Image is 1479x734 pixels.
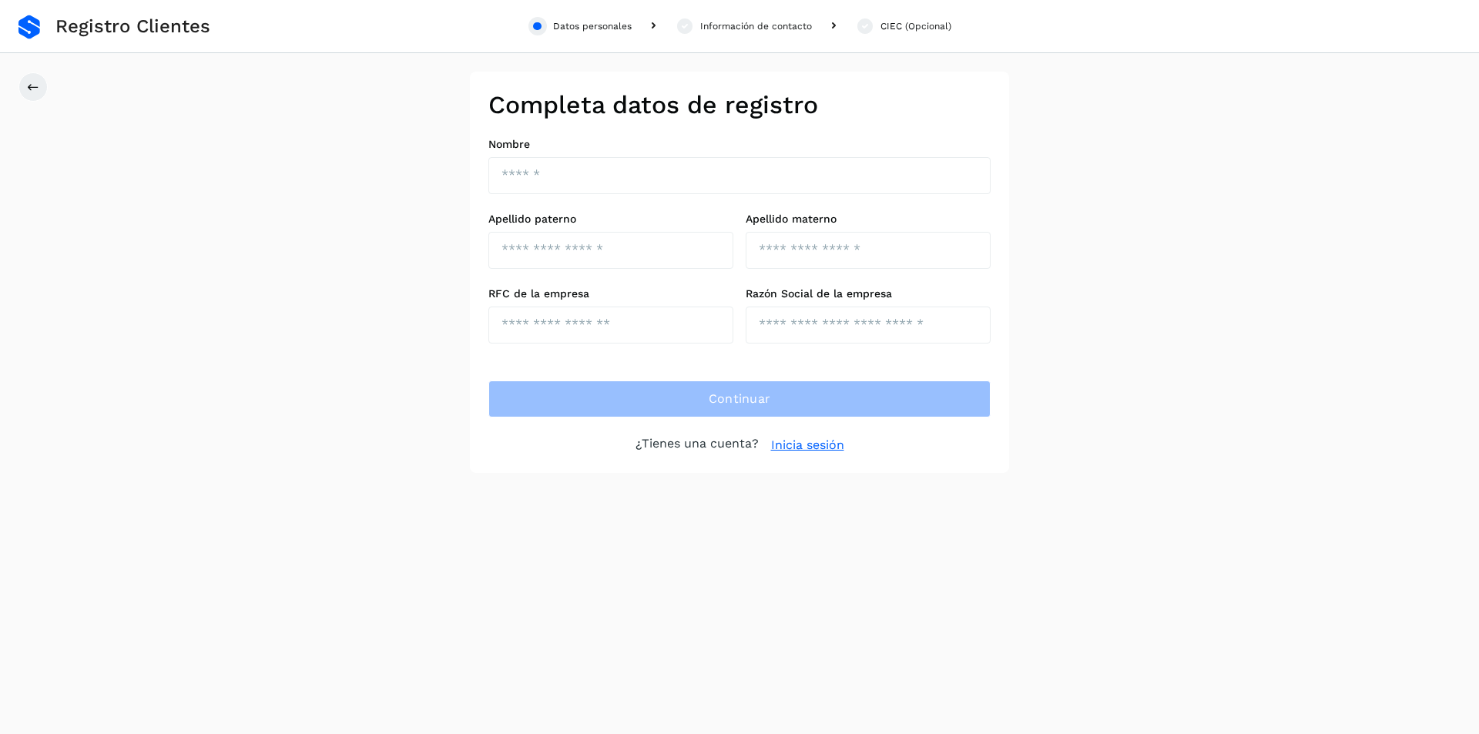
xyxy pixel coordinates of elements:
label: RFC de la empresa [488,287,733,300]
span: Registro Clientes [55,15,210,38]
p: ¿Tienes una cuenta? [636,436,759,454]
h2: Completa datos de registro [488,90,991,119]
div: CIEC (Opcional) [880,19,951,33]
a: Inicia sesión [771,436,844,454]
label: Razón Social de la empresa [746,287,991,300]
button: Continuar [488,380,991,417]
label: Apellido materno [746,213,991,226]
span: Continuar [709,390,771,407]
div: Datos personales [553,19,632,33]
label: Apellido paterno [488,213,733,226]
div: Información de contacto [700,19,812,33]
label: Nombre [488,138,991,151]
